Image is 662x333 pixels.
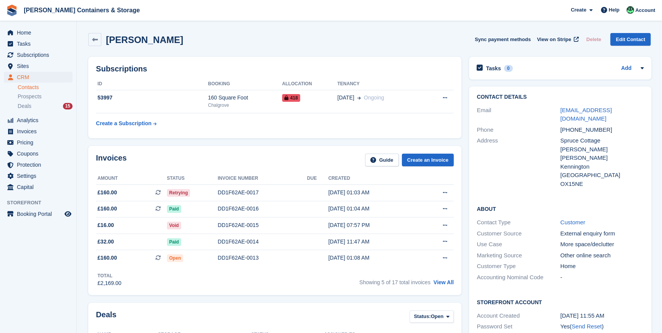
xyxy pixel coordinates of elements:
div: Marketing Source [477,251,560,260]
div: - [560,273,644,282]
div: [GEOGRAPHIC_DATA] [560,171,644,180]
span: Subscriptions [17,50,63,60]
span: Account [635,7,655,14]
div: £2,169.00 [97,279,121,287]
a: [PERSON_NAME] Containers & Storage [21,4,143,17]
span: Invoices [17,126,63,137]
a: Add [621,64,631,73]
div: [DATE] 01:04 AM [328,205,419,213]
div: Customer Type [477,262,560,271]
span: Home [17,27,63,38]
img: stora-icon-8386f47178a22dfd0bd8f6a31ec36ba5ce8667c1dd55bd0f319d3a0aa187defe.svg [6,5,18,16]
h2: [PERSON_NAME] [106,35,183,45]
span: Open [431,313,443,320]
a: Create a Subscription [96,116,157,131]
div: Address [477,136,560,188]
div: Password Set [477,322,560,331]
span: View on Stripe [537,36,571,43]
div: 0 [504,65,513,72]
span: £160.00 [97,189,117,197]
a: menu [4,148,73,159]
span: Deals [18,103,31,110]
div: 53997 [96,94,208,102]
div: [PERSON_NAME] [PERSON_NAME] [560,145,644,162]
div: Email [477,106,560,123]
h2: About [477,205,644,212]
div: Use Case [477,240,560,249]
span: Open [167,254,183,262]
span: Pricing [17,137,63,148]
div: External enquiry form [560,229,644,238]
a: menu [4,27,73,38]
a: menu [4,61,73,71]
span: Help [609,6,619,14]
a: menu [4,137,73,148]
span: ( ) [570,323,603,330]
div: Account Created [477,311,560,320]
a: menu [4,126,73,137]
div: Total [97,272,121,279]
div: Home [560,262,644,271]
span: Paid [167,205,181,213]
span: Tasks [17,38,63,49]
div: [DATE] 01:03 AM [328,189,419,197]
span: £32.00 [97,238,114,246]
div: 15 [63,103,73,109]
th: Due [307,172,328,185]
a: Prospects [18,93,73,101]
span: [DATE] [337,94,354,102]
span: £160.00 [97,205,117,213]
span: Paid [167,238,181,246]
img: Arjun Preetham [626,6,634,14]
div: Phone [477,126,560,134]
a: View All [433,279,454,285]
div: [DATE] 01:08 AM [328,254,419,262]
div: Accounting Nominal Code [477,273,560,282]
span: Showing 5 of 17 total invoices [359,279,430,285]
a: Create an Invoice [402,154,454,166]
span: Protection [17,159,63,170]
span: CRM [17,72,63,83]
a: menu [4,72,73,83]
span: Retrying [167,189,190,197]
div: [PHONE_NUMBER] [560,126,644,134]
h2: Subscriptions [96,65,454,73]
th: Created [328,172,419,185]
span: Booking Portal [17,209,63,219]
div: [DATE] 11:55 AM [560,311,644,320]
div: Spruce Cottage [560,136,644,145]
a: View on Stripe [534,33,580,46]
a: Contacts [18,84,73,91]
button: Status: Open [409,310,454,323]
div: DD1F62AE-0013 [218,254,307,262]
span: Settings [17,171,63,181]
a: menu [4,159,73,170]
span: 418 [282,94,300,102]
a: Guide [365,154,399,166]
span: Status: [414,313,431,320]
th: Allocation [282,78,337,90]
h2: Tasks [486,65,501,72]
div: DD1F62AE-0016 [218,205,307,213]
a: menu [4,182,73,192]
button: Delete [583,33,604,46]
span: Analytics [17,115,63,126]
div: Customer Source [477,229,560,238]
th: Amount [96,172,167,185]
div: Contact Type [477,218,560,227]
span: £160.00 [97,254,117,262]
div: Kennington [560,162,644,171]
span: Capital [17,182,63,192]
a: Deals 15 [18,102,73,110]
a: Preview store [63,209,73,219]
div: OX15NE [560,180,644,189]
a: Customer [560,219,585,225]
div: DD1F62AE-0017 [218,189,307,197]
span: Create [571,6,586,14]
div: Chalgrove [208,102,282,109]
a: menu [4,38,73,49]
div: [DATE] 07:57 PM [328,221,419,229]
a: [EMAIL_ADDRESS][DOMAIN_NAME] [560,107,612,122]
a: menu [4,171,73,181]
th: Booking [208,78,282,90]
